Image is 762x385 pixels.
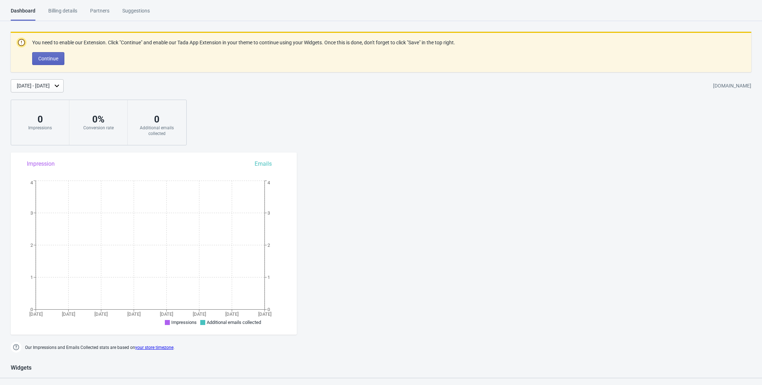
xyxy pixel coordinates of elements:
[11,342,21,352] img: help.png
[32,39,455,46] p: You need to enable our Extension. Click "Continue" and enable our Tada App Extension in your them...
[30,180,33,185] tspan: 4
[29,311,43,317] tspan: [DATE]
[135,114,179,125] div: 0
[30,275,33,280] tspan: 1
[193,311,206,317] tspan: [DATE]
[135,125,179,136] div: Additional emails collected
[62,311,75,317] tspan: [DATE]
[25,342,174,354] span: Our Impressions and Emails Collected stats are based on .
[207,320,261,325] span: Additional emails collected
[32,52,64,65] button: Continue
[267,242,270,248] tspan: 2
[267,180,270,185] tspan: 4
[135,345,173,350] a: your store timezone
[713,80,751,92] div: [DOMAIN_NAME]
[267,210,270,216] tspan: 3
[30,242,33,248] tspan: 2
[77,114,120,125] div: 0 %
[160,311,173,317] tspan: [DATE]
[18,125,62,131] div: Impressions
[90,7,109,20] div: Partners
[225,311,239,317] tspan: [DATE]
[30,210,33,216] tspan: 3
[258,311,271,317] tspan: [DATE]
[38,56,58,61] span: Continue
[18,114,62,125] div: 0
[267,307,270,312] tspan: 0
[17,82,50,90] div: [DATE] - [DATE]
[48,7,77,20] div: Billing details
[267,275,270,280] tspan: 1
[94,311,108,317] tspan: [DATE]
[77,125,120,131] div: Conversion rate
[122,7,150,20] div: Suggestions
[30,307,33,312] tspan: 0
[11,7,35,21] div: Dashboard
[127,311,141,317] tspan: [DATE]
[171,320,197,325] span: Impressions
